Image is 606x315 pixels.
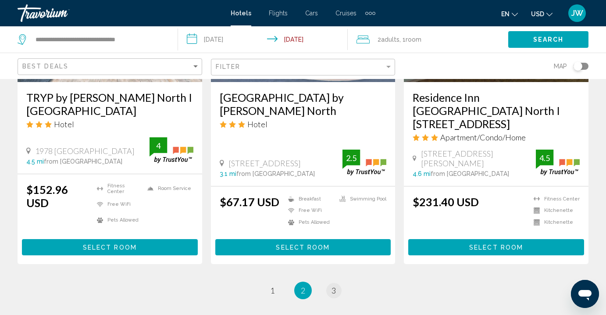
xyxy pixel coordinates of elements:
div: 3 star Apartment [413,132,580,142]
span: 2 [301,286,305,295]
span: JW [571,9,583,18]
button: Extra navigation items [365,6,375,20]
button: Select Room [215,239,391,255]
span: USD [531,11,544,18]
a: Select Room [22,241,198,251]
span: Select Room [469,244,523,251]
span: , 1 [399,33,421,46]
img: trustyou-badge.svg [536,150,580,175]
span: Select Room [276,244,330,251]
ins: $152.96 USD [26,183,68,209]
button: Change language [501,7,518,20]
ins: $231.40 USD [413,195,479,208]
a: [GEOGRAPHIC_DATA] by [PERSON_NAME] North [220,91,387,117]
a: Hotels [231,10,251,17]
a: Cruises [335,10,356,17]
button: Select Room [408,239,584,255]
a: Flights [269,10,288,17]
li: Swimming Pool [335,195,386,203]
li: Pets Allowed [93,215,143,226]
li: Pets Allowed [284,218,335,226]
li: Kitchenette [529,218,580,226]
button: Search [508,31,588,47]
a: TRYP by [PERSON_NAME] North I [GEOGRAPHIC_DATA] [26,91,193,117]
span: 1978 [GEOGRAPHIC_DATA] [35,146,135,156]
div: 3 star Hotel [220,119,387,129]
iframe: Button to launch messaging window [571,280,599,308]
span: from [GEOGRAPHIC_DATA] [431,170,509,177]
span: Filter [216,63,241,70]
a: Travorium [18,4,222,22]
img: trustyou-badge.svg [342,150,386,175]
mat-select: Sort by [22,63,200,71]
a: Cars [305,10,318,17]
span: from [GEOGRAPHIC_DATA] [236,170,315,177]
button: Check-in date: Aug 20, 2025 Check-out date: Aug 21, 2025 [178,26,347,53]
a: Residence Inn [GEOGRAPHIC_DATA] North I [STREET_ADDRESS] [413,91,580,130]
li: Fitness Center [93,183,143,194]
button: Select Room [22,239,198,255]
li: Fitness Center [529,195,580,203]
button: User Menu [566,4,588,22]
span: 3 [332,286,336,295]
button: Filter [211,58,396,76]
span: Apartment/Condo/Home [440,132,526,142]
span: Hotel [247,119,267,129]
span: en [501,11,510,18]
button: Change currency [531,7,553,20]
ul: Pagination [18,282,588,299]
li: Free WiFi [284,207,335,215]
a: Select Room [408,241,584,251]
button: Travelers: 2 adults, 0 children [348,26,508,53]
span: Room [406,36,421,43]
li: Free WiFi [93,199,143,210]
li: Breakfast [284,195,335,203]
li: Kitchenette [529,207,580,215]
img: trustyou-badge.svg [150,137,193,163]
span: Adults [381,36,399,43]
span: 4.6 mi [413,170,431,177]
li: Room Service [143,183,193,194]
span: [STREET_ADDRESS] [228,158,301,168]
span: Best Deals [22,63,68,70]
div: 4 [150,140,167,151]
span: Map [554,60,567,72]
span: 4.5 mi [26,158,44,165]
div: 2.5 [342,153,360,163]
div: 3 star Hotel [26,119,193,129]
a: Select Room [215,241,391,251]
button: Toggle map [567,62,588,70]
span: Search [533,36,564,43]
span: 1 [270,286,274,295]
span: from [GEOGRAPHIC_DATA] [44,158,122,165]
span: [STREET_ADDRESS][PERSON_NAME] [421,149,536,168]
ins: $67.17 USD [220,195,279,208]
span: 3.1 mi [220,170,236,177]
span: Hotel [54,119,74,129]
div: 4.5 [536,153,553,163]
span: 2 [378,33,399,46]
span: Select Room [83,244,137,251]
